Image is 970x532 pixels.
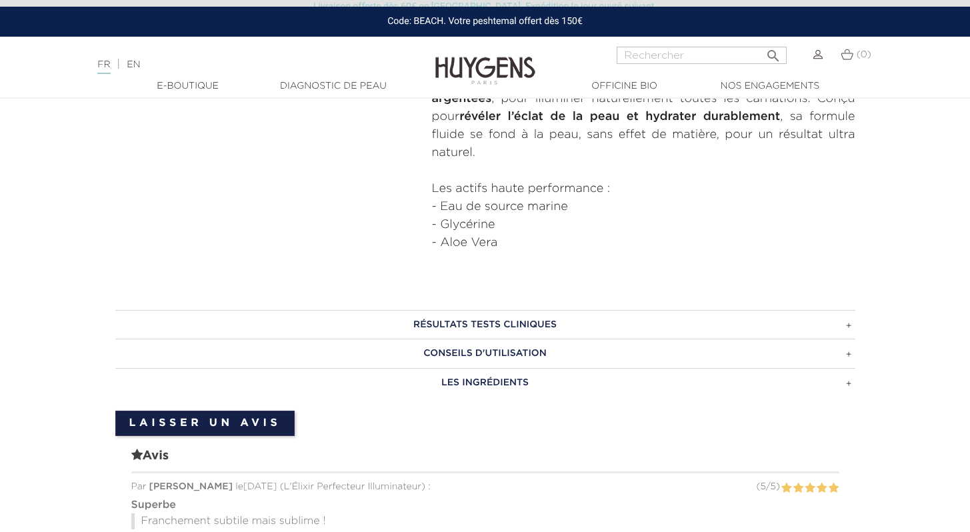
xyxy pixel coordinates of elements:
[121,79,255,93] a: E-Boutique
[558,79,691,93] a: Officine Bio
[435,35,535,87] img: Huygens
[756,480,779,494] div: ( / )
[760,482,765,491] span: 5
[770,482,775,491] span: 5
[432,75,855,105] strong: nacres dorées et argentées
[284,482,421,491] span: L'Élixir Perfecteur Illuminateur
[432,198,855,216] li: - Eau de source marine
[617,47,787,64] input: Rechercher
[432,72,855,162] p: Un soin unique subtilement teinté et enrichi en , pour illuminer naturellement toutes les carnati...
[432,216,855,234] li: - Glycérine
[267,79,400,93] a: Diagnostic de peau
[828,480,839,497] label: 5
[97,60,110,74] a: FR
[115,310,855,339] a: RÉSULTATS TESTS CLINIQUES
[115,368,855,397] a: LES INGRÉDIENTS
[91,57,394,73] div: |
[131,513,839,529] p: Franchement subtile mais sublime !
[761,43,785,61] button: 
[816,480,827,497] label: 4
[131,500,177,511] strong: Superbe
[432,180,855,198] p: Les actifs haute performance :
[781,480,792,497] label: 1
[793,480,804,497] label: 2
[804,480,815,497] label: 3
[703,79,837,93] a: Nos engagements
[432,234,855,252] li: - Aloe Vera
[857,50,871,59] span: (0)
[127,60,140,69] a: EN
[765,44,781,60] i: 
[115,411,295,436] a: Laisser un avis
[149,482,233,491] span: [PERSON_NAME]
[459,111,780,123] strong: révéler l’éclat de la peau et hydrater durablement
[131,480,839,494] div: Par le [DATE] ( ) :
[131,447,839,473] span: Avis
[115,339,855,368] a: CONSEILS D'UTILISATION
